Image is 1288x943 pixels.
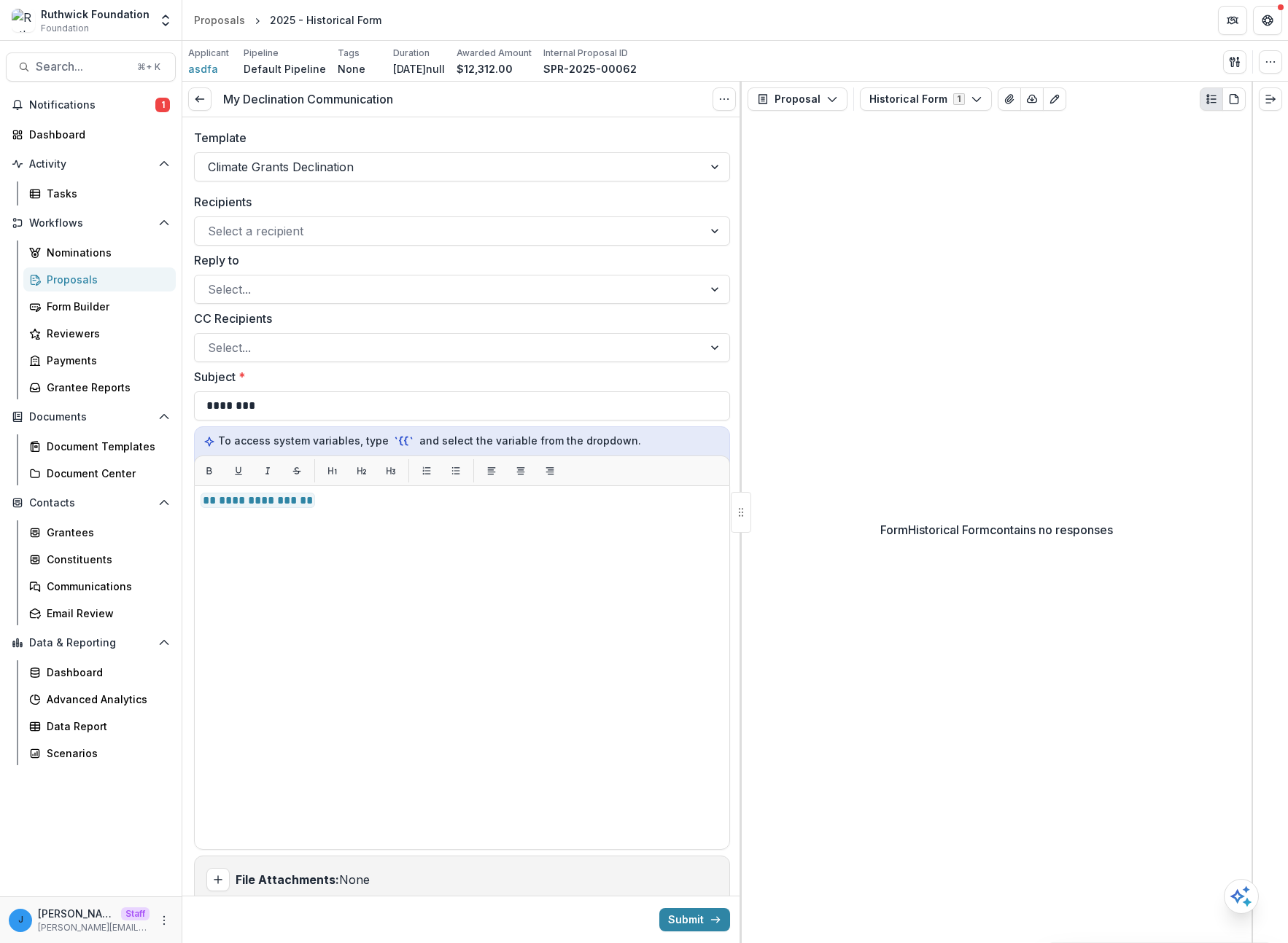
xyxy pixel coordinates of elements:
p: Pipeline [244,47,279,60]
div: jonah@trytemelio.com [18,915,23,925]
p: SPR-2025-00062 [543,61,637,77]
button: Plaintext view [1200,87,1223,111]
div: Ruthwick Foundation [41,7,150,22]
code: `{{` [392,434,416,449]
div: Communications [47,579,164,594]
div: Form Builder [47,299,164,314]
button: Underline [227,459,250,482]
p: None [236,871,370,888]
button: H1 [321,459,344,482]
button: Open Activity [6,152,176,176]
button: Expand right [1259,87,1282,111]
p: Form Historical Form contains no responses [880,521,1113,539]
p: Internal Proposal ID [543,47,628,60]
p: Staff [121,907,150,920]
button: Align left [480,459,503,482]
a: Dashboard [6,122,176,146]
a: Grantee Reports [23,375,176,399]
a: Proposals [188,9,251,31]
button: Partners [1218,6,1247,35]
a: Payments [23,348,176,372]
span: Documents [29,411,152,423]
button: Notifications1 [6,93,176,117]
a: Tasks [23,181,176,206]
a: Document Templates [23,434,176,458]
div: Proposals [47,272,164,287]
a: Advanced Analytics [23,687,176,711]
label: Template [194,129,721,146]
button: View Attached Files [998,87,1021,111]
div: Tasks [47,186,164,201]
a: Reviewers [23,321,176,345]
p: Tags [338,47,360,60]
button: Open entity switcher [155,6,176,35]
div: Document Templates [47,439,164,454]
a: Data Report [23,714,176,738]
button: Bold [198,459,221,482]
p: $12,312.00 [457,61,513,77]
span: Contacts [29,497,152,509]
a: Form Builder [23,294,176,318]
span: Search... [36,60,128,74]
a: Communications [23,574,176,598]
p: To access system variables, type and select the variable from the dropdown. [203,433,721,449]
div: Dashboard [47,665,164,680]
span: 1 [155,98,170,112]
button: Get Help [1253,6,1282,35]
p: [DATE]null [393,61,445,77]
button: List [415,459,438,482]
label: Recipients [194,193,721,211]
div: Data Report [47,719,164,734]
p: None [338,61,365,77]
a: Dashboard [23,660,176,684]
p: [PERSON_NAME][EMAIL_ADDRESS][DOMAIN_NAME] [38,906,115,921]
label: CC Recipients [194,310,721,327]
button: Historical Form1 [860,87,992,111]
div: Email Review [47,606,164,621]
p: Applicant [188,47,229,60]
strong: File Attachments: [236,872,339,887]
div: Document Center [47,466,164,481]
button: Open Data & Reporting [6,631,176,654]
button: Strikethrough [285,459,309,482]
div: Grantee Reports [47,380,164,395]
a: Document Center [23,461,176,485]
a: Grantees [23,520,176,544]
div: Advanced Analytics [47,692,164,707]
p: Default Pipeline [244,61,326,77]
div: 2025 - Historical Form [270,12,381,28]
span: Notifications [29,99,155,111]
img: Ruthwick Foundation [12,9,35,32]
a: Constituents [23,547,176,571]
button: Submit [659,908,730,931]
button: Proposal [748,87,847,111]
span: Activity [29,158,152,171]
button: H2 [350,459,373,482]
button: H3 [379,459,403,482]
div: Nominations [47,245,164,260]
p: Awarded Amount [457,47,532,60]
a: Nominations [23,240,176,265]
div: Reviewers [47,326,164,341]
div: Proposals [194,12,245,28]
a: asdfa [188,61,218,77]
div: Dashboard [29,127,164,142]
label: Subject [194,368,721,386]
label: Reply to [194,251,721,269]
nav: breadcrumb [188,9,387,31]
button: Add attachment [206,868,230,891]
a: Scenarios [23,741,176,765]
button: Search... [6,52,176,82]
span: Foundation [41,22,89,35]
a: Proposals [23,267,176,291]
button: Open Workflows [6,211,176,235]
button: PDF view [1222,87,1246,111]
h3: My Declination Communication [223,93,393,106]
div: Constituents [47,552,164,567]
p: [PERSON_NAME][EMAIL_ADDRESS][DOMAIN_NAME] [38,921,150,934]
div: Payments [47,353,164,368]
button: Italic [256,459,279,482]
button: Align center [509,459,532,482]
div: ⌘ + K [134,59,163,75]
